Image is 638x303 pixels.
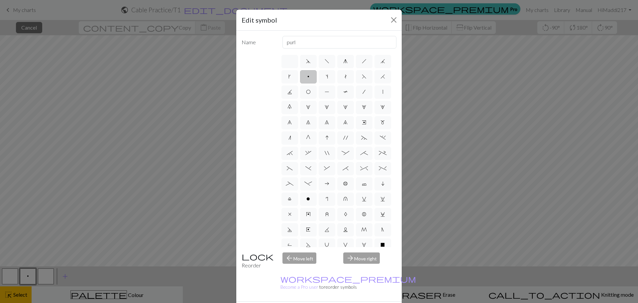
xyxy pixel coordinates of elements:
[343,196,348,202] span: u
[238,36,278,49] label: Name
[344,212,347,217] span: A
[287,120,292,125] span: 6
[363,89,366,94] span: /
[306,196,310,202] span: o
[362,74,367,79] span: F
[306,120,310,125] span: 7
[343,89,348,94] span: T
[362,104,366,110] span: 4
[306,59,311,64] span: d
[361,135,367,140] span: ~
[304,181,312,186] span: -
[380,120,385,125] span: m
[325,181,329,186] span: a
[306,135,310,140] span: G
[342,150,349,156] span: :
[381,227,384,232] span: N
[325,242,329,247] span: U
[238,252,278,269] div: Reorder
[280,276,416,290] small: to reorder symbols
[280,274,416,283] span: workspace_premium
[288,196,291,202] span: l
[325,89,329,94] span: P
[280,276,416,290] a: Become a Pro user
[286,181,293,186] span: _
[307,74,309,79] span: p
[306,242,311,247] span: S
[287,104,292,110] span: 0
[325,120,329,125] span: 8
[381,181,384,186] span: i
[343,227,348,232] span: L
[288,74,291,79] span: k
[305,150,311,156] span: ,
[325,104,329,110] span: 2
[306,89,311,94] span: O
[325,150,329,156] span: "
[305,166,311,171] span: )
[380,242,385,247] span: X
[325,227,329,232] span: K
[380,196,385,202] span: w
[360,166,368,171] span: ^
[287,166,293,171] span: (
[288,212,291,217] span: x
[325,212,329,217] span: z
[287,89,292,94] span: J
[343,242,348,247] span: V
[324,166,330,171] span: &
[287,227,292,232] span: D
[325,59,329,64] span: f
[343,181,348,186] span: b
[362,120,366,125] span: e
[362,59,367,64] span: h
[379,150,386,156] span: +
[380,135,386,140] span: .
[326,196,328,202] span: r
[343,135,348,140] span: '
[306,227,310,232] span: E
[343,104,348,110] span: 3
[380,104,385,110] span: 5
[362,181,367,186] span: c
[360,150,368,156] span: ;
[379,166,386,171] span: %
[380,212,385,217] span: C
[362,242,366,247] span: W
[287,242,292,247] span: R
[325,135,329,140] span: I
[306,212,311,217] span: y
[288,135,291,140] span: n
[326,74,328,79] span: s
[380,74,385,79] span: H
[343,59,348,64] span: g
[380,59,385,64] span: j
[306,104,310,110] span: 1
[362,196,367,202] span: v
[287,150,293,156] span: `
[242,15,277,25] h5: Edit symbol
[361,227,367,232] span: M
[343,120,348,125] span: 9
[362,212,366,217] span: B
[344,74,347,79] span: t
[388,15,399,25] button: Close
[382,89,383,94] span: |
